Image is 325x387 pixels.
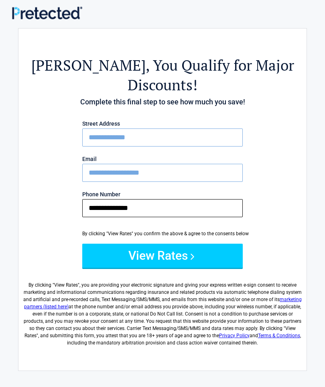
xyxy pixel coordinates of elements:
div: By clicking "View Rates" you confirm the above & agree to the consents below [82,230,243,237]
span: View Rates [54,282,78,288]
label: Street Address [82,121,243,126]
h2: , You Qualify for Major Discounts! [22,55,303,95]
span: [PERSON_NAME] [31,55,146,75]
label: Email [82,156,243,162]
a: Terms & Conditions [258,333,300,338]
button: View Rates [82,244,243,268]
label: By clicking " ", you are providing your electronic signature and giving your express written e-si... [22,275,303,346]
h4: Complete this final step to see how much you save! [22,97,303,107]
label: Phone Number [82,191,243,197]
a: marketing partners (listed here) [24,297,302,310]
img: Main Logo [12,6,82,19]
a: Privacy Policy [219,333,250,338]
